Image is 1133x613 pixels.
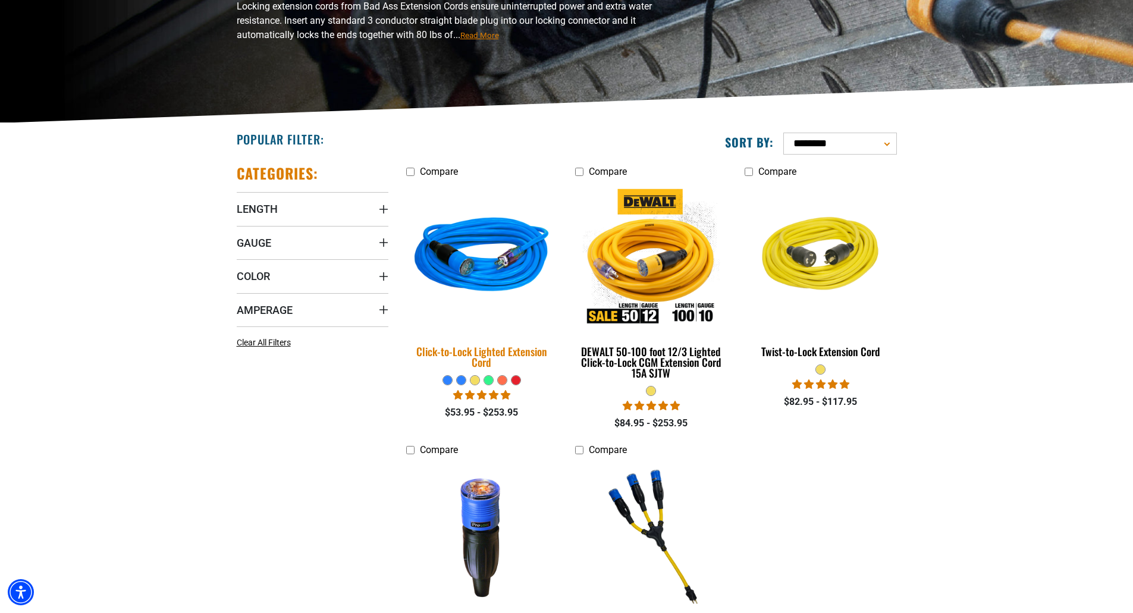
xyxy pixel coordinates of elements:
[623,400,680,411] span: 4.84 stars
[792,379,849,390] span: 5.00 stars
[576,467,726,604] img: Click-to-Lock 3-Outlet Locking Extension Cord Adapter
[576,189,726,326] img: DEWALT 50-100 foot 12/3 Lighted Click-to-Lock CGM Extension Cord 15A SJTW
[406,405,558,420] div: $53.95 - $253.95
[237,131,324,147] h2: Popular Filter:
[758,166,796,177] span: Compare
[398,181,565,334] img: blue
[237,338,291,347] span: Clear All Filters
[237,226,388,259] summary: Gauge
[460,31,499,40] span: Read More
[589,166,627,177] span: Compare
[237,337,296,349] a: Clear All Filters
[745,395,896,409] div: $82.95 - $117.95
[420,166,458,177] span: Compare
[575,416,727,430] div: $84.95 - $253.95
[406,346,558,367] div: Click-to-Lock Lighted Extension Cord
[237,1,652,40] span: Locking extension cords from Bad Ass Extension Cords ensure uninterrupted power and extra water r...
[237,236,271,250] span: Gauge
[237,202,278,216] span: Length
[237,303,293,317] span: Amperage
[8,579,34,605] div: Accessibility Menu
[406,183,558,375] a: blue Click-to-Lock Lighted Extension Cord
[237,192,388,225] summary: Length
[407,467,557,604] img: DIY 15A-125V Click-to-Lock Lighted Connector
[745,346,896,357] div: Twist-to-Lock Extension Cord
[575,346,727,378] div: DEWALT 50-100 foot 12/3 Lighted Click-to-Lock CGM Extension Cord 15A SJTW
[589,444,627,455] span: Compare
[237,269,270,283] span: Color
[453,389,510,401] span: 4.87 stars
[237,259,388,293] summary: Color
[420,444,458,455] span: Compare
[725,134,774,150] label: Sort by:
[237,293,388,326] summary: Amperage
[746,189,896,326] img: yellow
[237,164,319,183] h2: Categories:
[575,183,727,385] a: DEWALT 50-100 foot 12/3 Lighted Click-to-Lock CGM Extension Cord 15A SJTW DEWALT 50-100 foot 12/3...
[745,183,896,364] a: yellow Twist-to-Lock Extension Cord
